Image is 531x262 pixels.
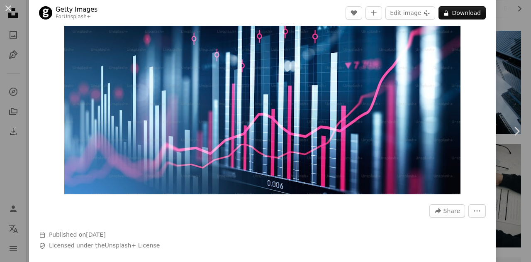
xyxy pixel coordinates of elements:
[56,14,97,20] div: For
[49,231,106,238] span: Published on
[63,14,91,20] a: Unsplash+
[385,6,435,20] button: Edit image
[49,242,160,250] span: Licensed under the
[365,6,382,20] button: Add to Collection
[438,6,486,20] button: Download
[105,242,160,249] a: Unsplash+ License
[56,5,97,14] a: Getty Images
[468,204,486,218] button: More Actions
[86,231,105,238] time: April 14, 2023 at 9:26:10 PM GMT+5:30
[443,205,460,217] span: Share
[429,204,465,218] button: Share this image
[346,6,362,20] button: Like
[39,6,52,20] img: Go to Getty Images's profile
[502,91,531,171] a: Next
